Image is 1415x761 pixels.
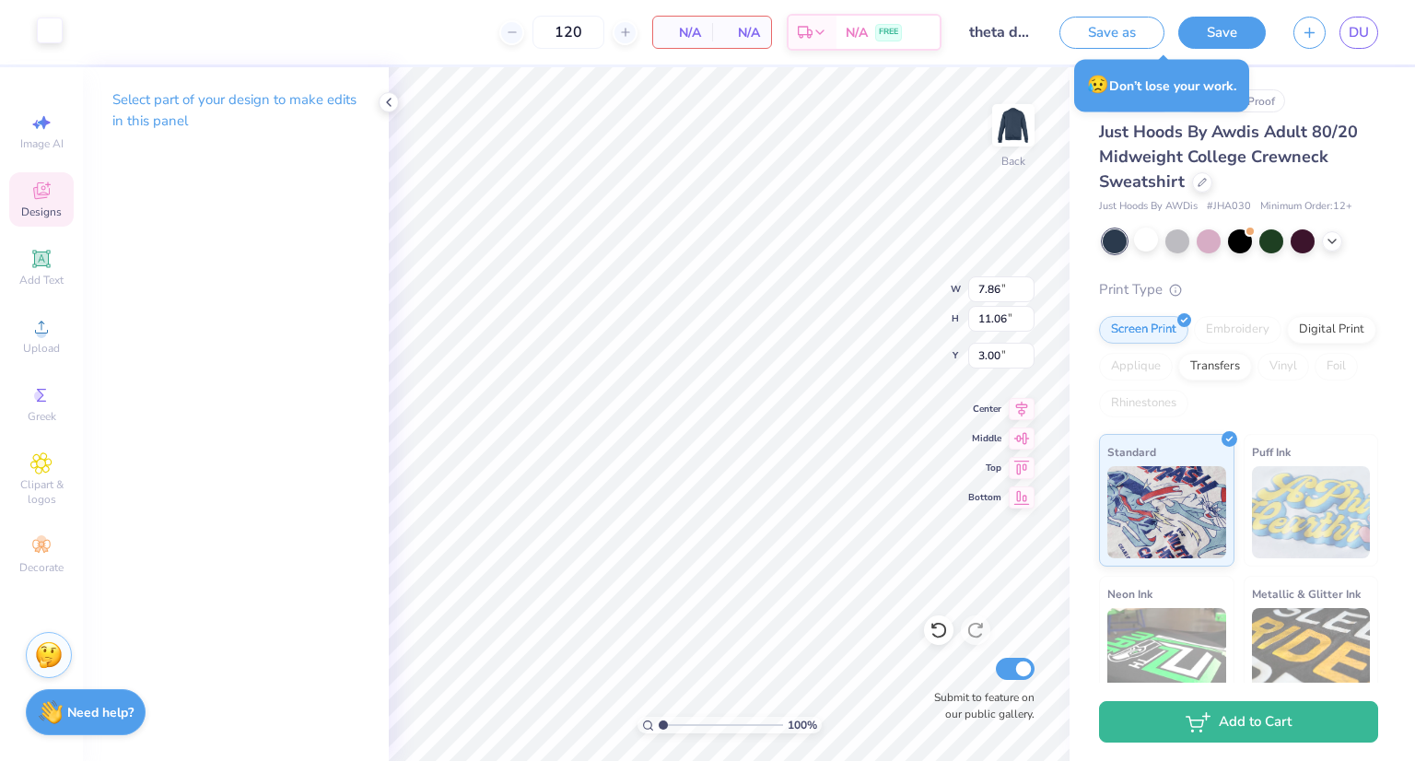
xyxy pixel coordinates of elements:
[1252,608,1371,700] img: Metallic & Glitter Ink
[1107,442,1156,462] span: Standard
[1099,316,1188,344] div: Screen Print
[1001,153,1025,170] div: Back
[23,341,60,356] span: Upload
[1194,316,1281,344] div: Embroidery
[1257,353,1309,380] div: Vinyl
[1107,584,1152,603] span: Neon Ink
[968,403,1001,416] span: Center
[1178,17,1266,49] button: Save
[20,136,64,151] span: Image AI
[532,16,604,49] input: – –
[955,14,1046,51] input: Untitled Design
[924,689,1035,722] label: Submit to feature on our public gallery.
[1074,59,1249,111] div: Don’t lose your work.
[1099,279,1378,300] div: Print Type
[1252,466,1371,558] img: Puff Ink
[723,23,760,42] span: N/A
[19,560,64,575] span: Decorate
[1099,353,1173,380] div: Applique
[968,491,1001,504] span: Bottom
[788,717,817,733] span: 100 %
[1287,316,1376,344] div: Digital Print
[1099,390,1188,417] div: Rhinestones
[1207,199,1251,215] span: # JHA030
[1252,584,1361,603] span: Metallic & Glitter Ink
[19,273,64,287] span: Add Text
[1059,17,1164,49] button: Save as
[1315,353,1358,380] div: Foil
[1107,608,1226,700] img: Neon Ink
[846,23,868,42] span: N/A
[21,205,62,219] span: Designs
[1099,121,1358,193] span: Just Hoods By Awdis Adult 80/20 Midweight College Crewneck Sweatshirt
[1349,22,1369,43] span: DU
[9,477,74,507] span: Clipart & logos
[1107,466,1226,558] img: Standard
[112,89,359,132] p: Select part of your design to make edits in this panel
[879,26,898,39] span: FREE
[1339,17,1378,49] a: DU
[1252,442,1291,462] span: Puff Ink
[1099,199,1198,215] span: Just Hoods By AWDis
[995,107,1032,144] img: Back
[67,704,134,721] strong: Need help?
[1260,199,1352,215] span: Minimum Order: 12 +
[28,409,56,424] span: Greek
[968,462,1001,474] span: Top
[1178,353,1252,380] div: Transfers
[1099,701,1378,743] button: Add to Cart
[664,23,701,42] span: N/A
[968,432,1001,445] span: Middle
[1087,73,1109,97] span: 😥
